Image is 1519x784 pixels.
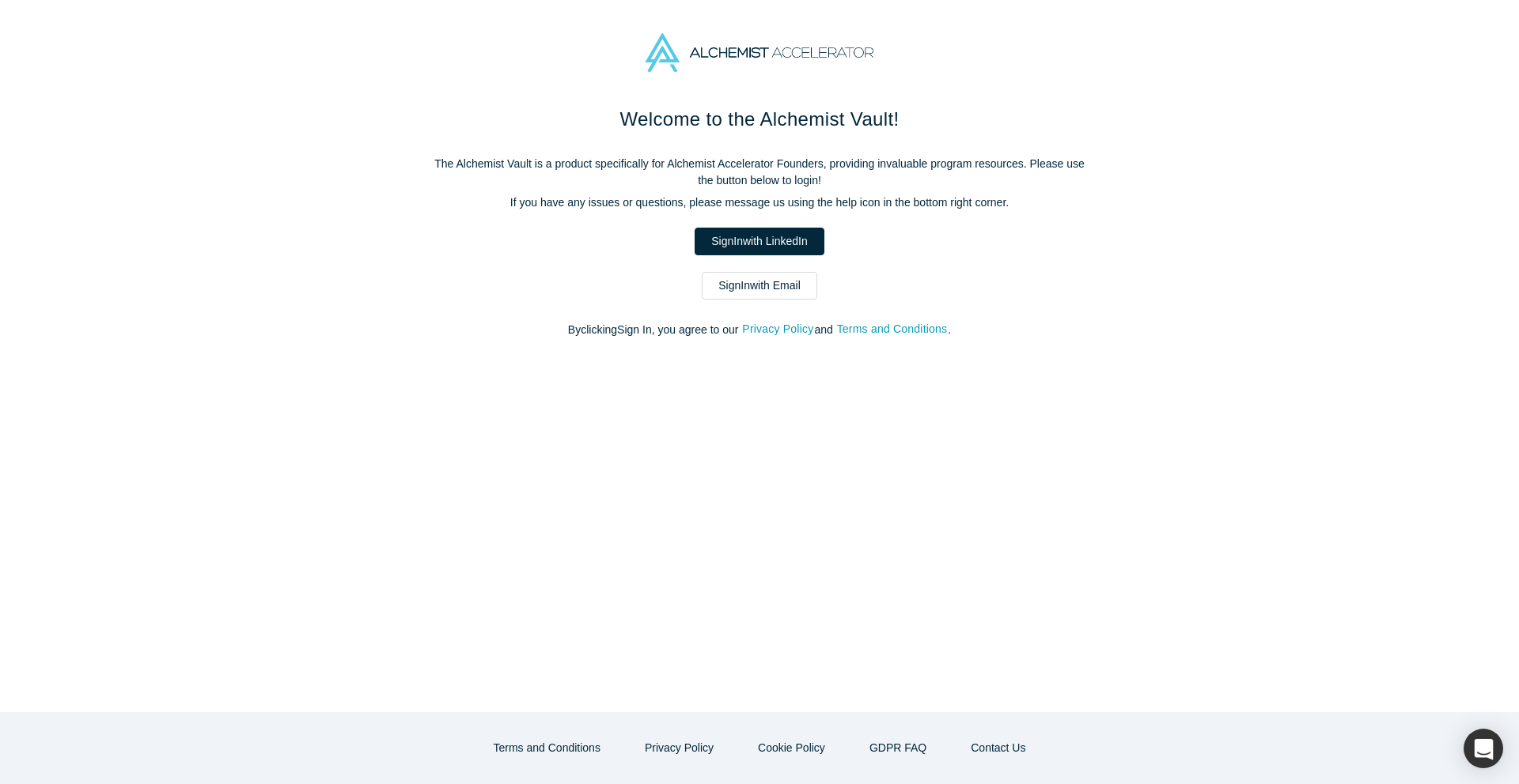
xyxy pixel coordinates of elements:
a: GDPR FAQ [853,734,943,762]
button: Terms and Conditions [836,320,949,338]
button: Contact Us [954,734,1042,762]
a: SignInwith LinkedIn [695,228,824,255]
h1: Welcome to the Alchemist Vault! [427,105,1092,134]
p: The Alchemist Vault is a product specifically for Alchemist Accelerator Founders, providing inval... [427,156,1092,189]
button: Terms and Conditions [477,734,617,762]
button: Cookie Policy [741,734,842,762]
p: By clicking Sign In , you agree to our and . [427,322,1092,338]
button: Privacy Policy [628,734,730,762]
p: If you have any issues or questions, please message us using the help icon in the bottom right co... [427,194,1092,211]
img: Alchemist Accelerator Logo [646,33,873,72]
button: Privacy Policy [741,320,814,338]
a: SignInwith Email [702,272,817,300]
